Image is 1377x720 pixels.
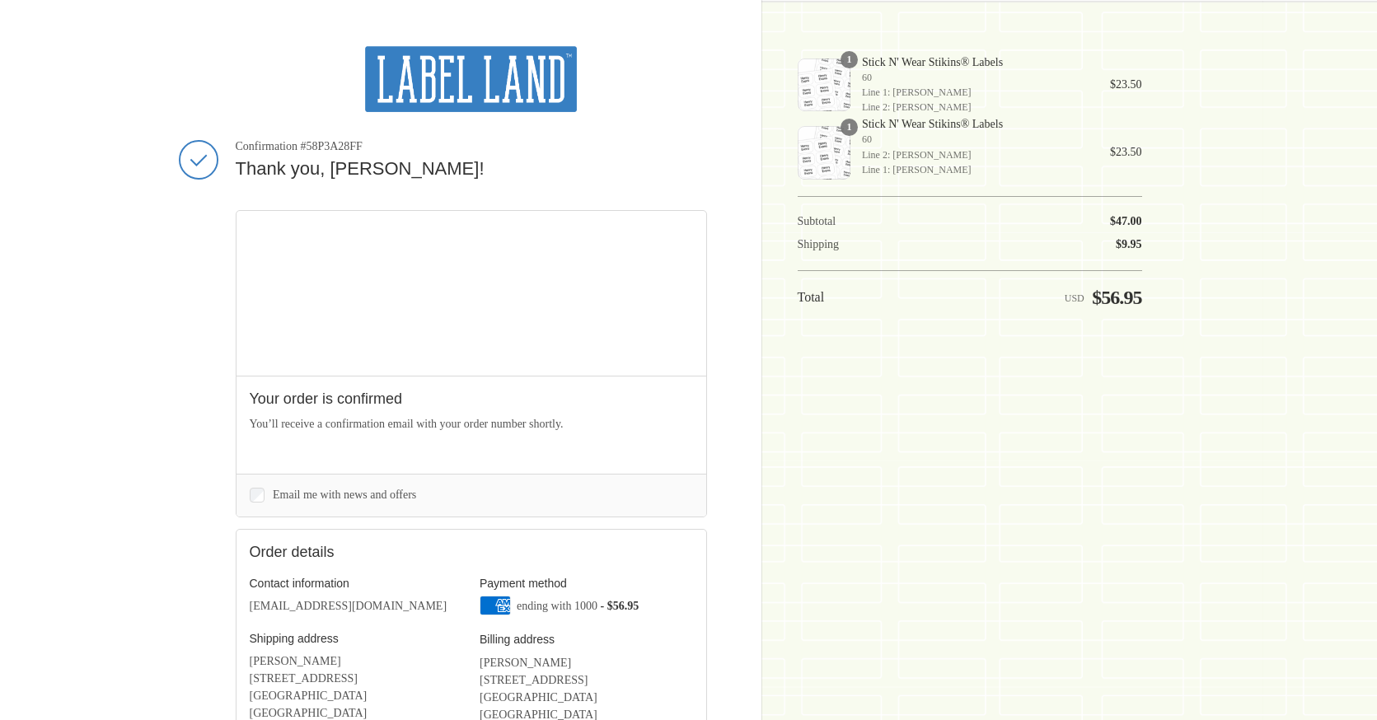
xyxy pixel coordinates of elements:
span: Confirmation #58P3A28FF [236,139,707,154]
iframe: Google map displaying pin point of shipping address: New Orleans, Louisiana [237,211,707,376]
span: Line 2: [PERSON_NAME] [862,100,1087,115]
span: $23.50 [1110,78,1142,91]
span: $56.95 [1092,287,1141,308]
img: Stick N' Wear Stikins® Labels - 60 [798,58,850,111]
span: $23.50 [1110,146,1142,158]
img: Stick N' Wear Stikins® Labels - 60 [798,126,850,179]
h3: Payment method [480,576,693,591]
span: USD [1065,292,1084,304]
img: Label Land [365,46,577,112]
th: Subtotal [798,214,903,229]
h3: Contact information [250,576,463,591]
span: Total [798,290,825,304]
span: Shipping [798,238,840,250]
h3: Shipping address [250,631,463,646]
span: $9.95 [1116,238,1142,250]
span: Line 1: [PERSON_NAME] [862,162,1087,177]
span: Email me with news and offers [273,489,416,501]
h2: Thank you, [PERSON_NAME]! [236,157,707,181]
h3: Billing address [480,632,693,647]
h2: Your order is confirmed [250,390,693,409]
span: ending with 1000 [517,599,597,611]
span: Stick N' Wear Stikins® Labels [862,55,1087,70]
span: Stick N' Wear Stikins® Labels [862,117,1087,132]
span: - $56.95 [601,599,639,611]
span: Line 2: [PERSON_NAME] [862,147,1087,162]
span: Line 1: [PERSON_NAME] [862,85,1087,100]
bdo: [EMAIL_ADDRESS][DOMAIN_NAME] [250,600,447,612]
span: 60 [862,132,1087,147]
div: Google map displaying pin point of shipping address: New Orleans, Louisiana [237,211,706,376]
h2: Order details [250,543,471,562]
p: You’ll receive a confirmation email with your order number shortly. [250,415,693,432]
span: 60 [862,70,1087,85]
span: 1 [841,119,858,136]
span: 1 [841,51,858,68]
span: $47.00 [1110,215,1142,227]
